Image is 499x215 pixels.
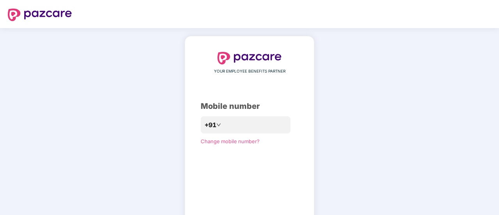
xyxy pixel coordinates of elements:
[8,9,72,21] img: logo
[201,100,298,112] div: Mobile number
[214,68,285,75] span: YOUR EMPLOYEE BENEFITS PARTNER
[201,138,260,144] a: Change mobile number?
[216,123,221,127] span: down
[205,120,216,130] span: +91
[217,52,282,64] img: logo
